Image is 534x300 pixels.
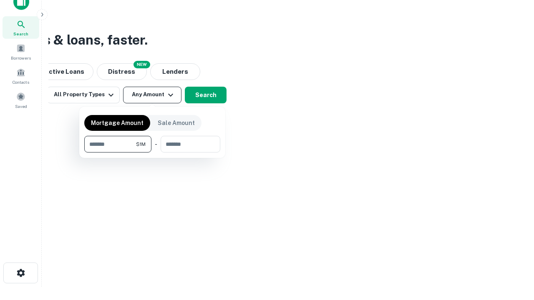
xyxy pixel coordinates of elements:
[158,118,195,127] p: Sale Amount
[91,118,144,127] p: Mortgage Amount
[136,140,146,148] span: $1M
[492,233,534,273] iframe: Chat Widget
[155,136,157,152] div: -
